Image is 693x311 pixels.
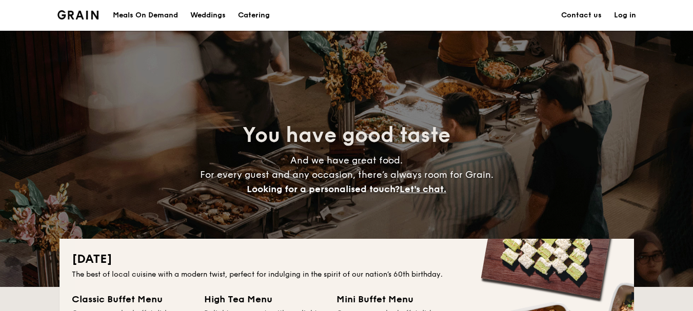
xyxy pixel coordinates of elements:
div: Mini Buffet Menu [336,292,457,306]
a: Logotype [57,10,99,19]
div: Classic Buffet Menu [72,292,192,306]
h2: [DATE] [72,251,622,267]
div: High Tea Menu [204,292,324,306]
div: The best of local cuisine with a modern twist, perfect for indulging in the spirit of our nation’... [72,269,622,280]
span: You have good taste [243,123,450,148]
span: Looking for a personalised touch? [247,183,400,195]
img: Grain [57,10,99,19]
span: Let's chat. [400,183,446,195]
span: And we have great food. For every guest and any occasion, there’s always room for Grain. [200,155,493,195]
